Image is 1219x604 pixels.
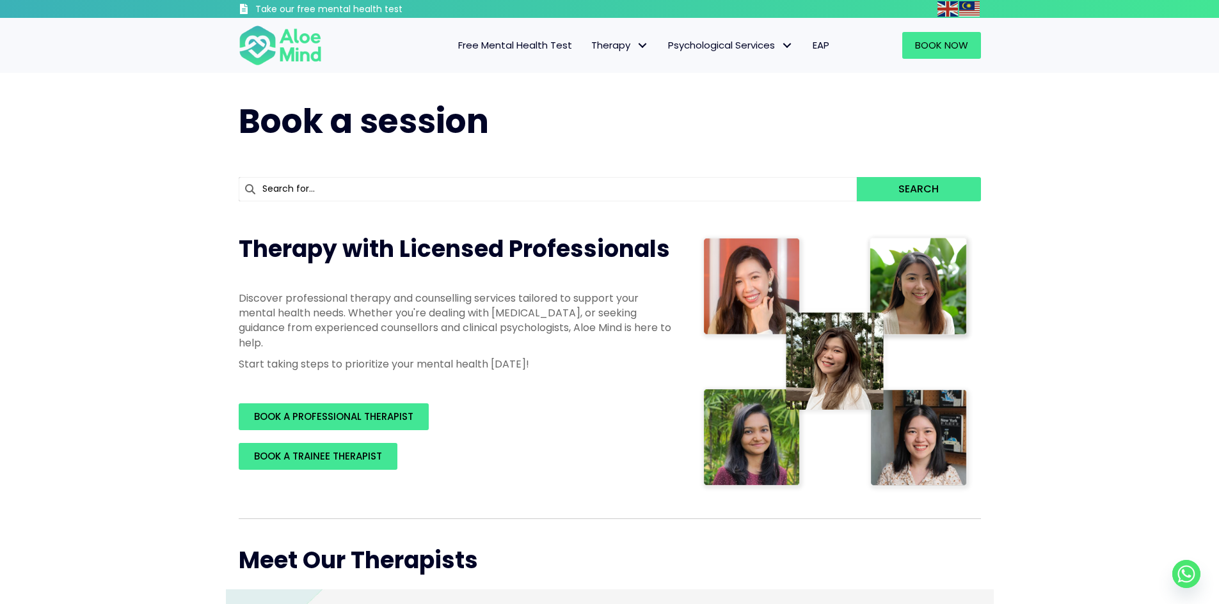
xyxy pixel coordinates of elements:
a: EAP [803,32,839,59]
span: Meet Our Therapists [239,544,478,577]
a: Free Mental Health Test [449,32,582,59]
input: Search for... [239,177,857,201]
span: Therapy [591,38,649,52]
img: ms [959,1,980,17]
span: BOOK A PROFESSIONAL THERAPIST [254,410,413,423]
a: Book Now [902,32,981,59]
img: Aloe mind Logo [239,24,322,66]
button: Search [857,177,980,201]
img: Therapist collage [699,233,973,493]
a: Whatsapp [1172,560,1200,588]
a: Take our free mental health test [239,3,471,18]
nav: Menu [339,32,839,59]
a: English [937,1,959,16]
img: en [937,1,958,17]
a: Malay [959,1,981,16]
span: Therapy with Licensed Professionals [239,233,670,265]
a: BOOK A PROFESSIONAL THERAPIST [239,403,429,430]
p: Start taking steps to prioritize your mental health [DATE]! [239,357,674,371]
span: Psychological Services: submenu [778,36,797,55]
h3: Take our free mental health test [255,3,471,16]
p: Discover professional therapy and counselling services tailored to support your mental health nee... [239,291,674,350]
a: BOOK A TRAINEE THERAPIST [239,443,397,470]
span: Book a session [239,98,489,144]
span: Book Now [915,38,968,52]
span: EAP [813,38,829,52]
span: Psychological Services [668,38,793,52]
span: BOOK A TRAINEE THERAPIST [254,449,382,463]
a: TherapyTherapy: submenu [582,32,658,59]
a: Psychological ServicesPsychological Services: submenu [658,32,803,59]
span: Therapy: submenu [633,36,652,55]
span: Free Mental Health Test [458,38,572,52]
